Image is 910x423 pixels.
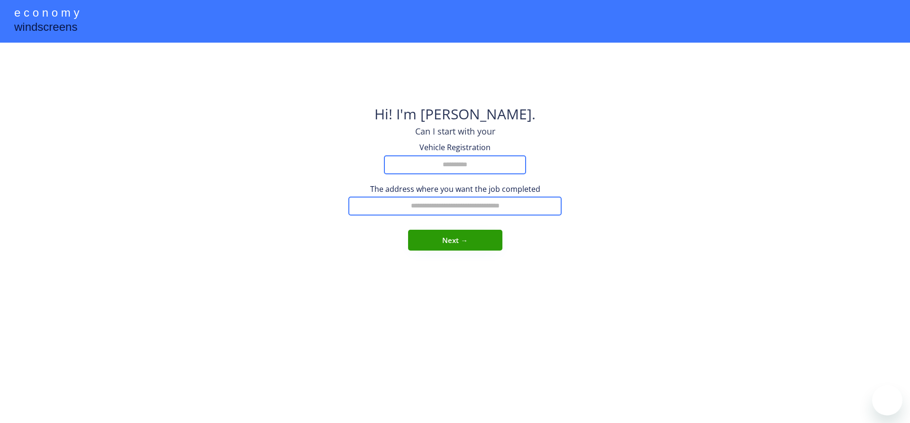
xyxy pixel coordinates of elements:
div: Hi! I'm [PERSON_NAME]. [374,104,536,126]
div: Vehicle Registration [408,142,502,153]
div: The address where you want the job completed [348,184,562,194]
div: e c o n o m y [14,5,79,23]
div: windscreens [14,19,77,37]
iframe: Button to launch messaging window [872,385,902,415]
div: Can I start with your [415,126,495,137]
button: Next → [408,230,502,251]
img: yH5BAEAAAAALAAAAAABAAEAAAIBRAA7 [431,52,479,99]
